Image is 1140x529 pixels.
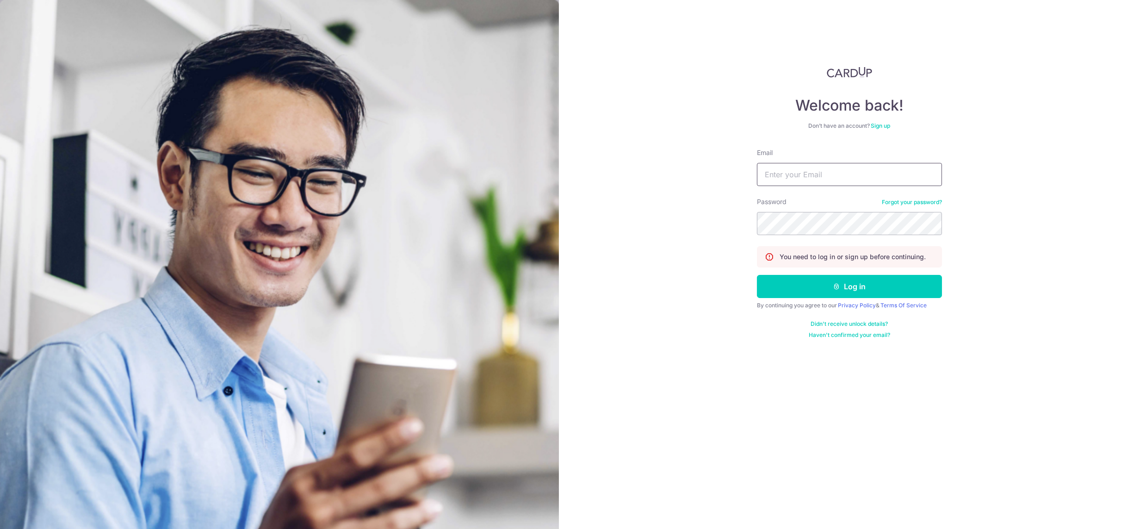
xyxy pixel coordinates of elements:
[757,96,942,115] h4: Welcome back!
[757,163,942,186] input: Enter your Email
[757,197,787,206] label: Password
[811,320,888,328] a: Didn't receive unlock details?
[757,148,773,157] label: Email
[757,275,942,298] button: Log in
[838,302,876,309] a: Privacy Policy
[757,302,942,309] div: By continuing you agree to our &
[827,67,872,78] img: CardUp Logo
[809,331,890,339] a: Haven't confirmed your email?
[757,122,942,130] div: Don’t have an account?
[882,199,942,206] a: Forgot your password?
[880,302,927,309] a: Terms Of Service
[871,122,891,129] a: Sign up
[780,252,926,261] p: You need to log in or sign up before continuing.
